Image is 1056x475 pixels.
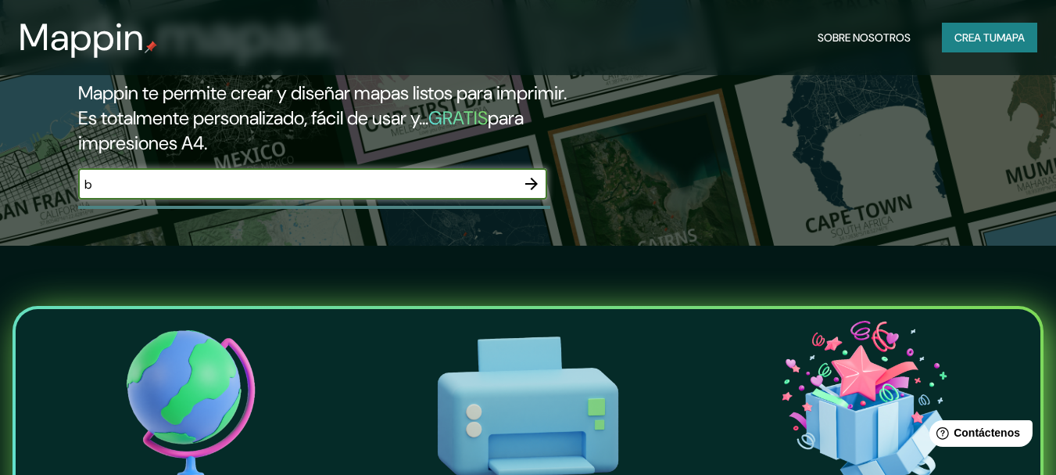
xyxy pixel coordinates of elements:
input: Elige tu lugar favorito [78,175,516,193]
button: Sobre nosotros [811,23,917,52]
font: Crea tu [954,31,997,45]
font: para impresiones A4. [78,106,524,155]
img: pin de mapeo [145,41,157,53]
font: GRATIS [428,106,488,130]
font: mapa [997,31,1025,45]
font: Sobre nosotros [818,31,911,45]
iframe: Lanzador de widgets de ayuda [917,414,1039,458]
font: Mappin [19,13,145,62]
font: Es totalmente personalizado, fácil de usar y... [78,106,428,130]
button: Crea tumapa [942,23,1037,52]
font: Mappin te permite crear y diseñar mapas listos para imprimir. [78,81,567,105]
